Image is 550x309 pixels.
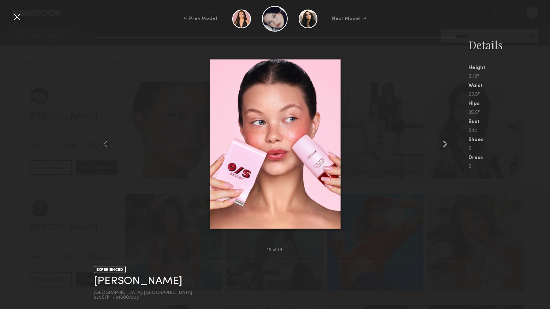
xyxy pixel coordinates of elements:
div: Hips [468,101,550,107]
a: [PERSON_NAME] [94,276,182,287]
div: $250/hr • $1800/day [94,295,192,300]
div: Waist [468,83,550,89]
div: EXPERIENCED [94,266,126,273]
div: Next Model → [332,15,366,22]
div: 5'10" [468,74,550,79]
div: ← Prev Model [184,15,218,22]
div: 23.5" [468,92,550,97]
div: 34c [468,128,550,133]
div: 15 of 24 [267,248,283,252]
div: Bust [468,119,550,125]
div: Details [468,37,550,52]
div: [GEOGRAPHIC_DATA], [GEOGRAPHIC_DATA] [94,291,192,295]
div: Dress [468,155,550,161]
div: Height [468,65,550,71]
div: 2 [468,164,550,169]
div: 9 [468,146,550,151]
div: 35.5" [468,110,550,115]
div: Shoes [468,137,550,143]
